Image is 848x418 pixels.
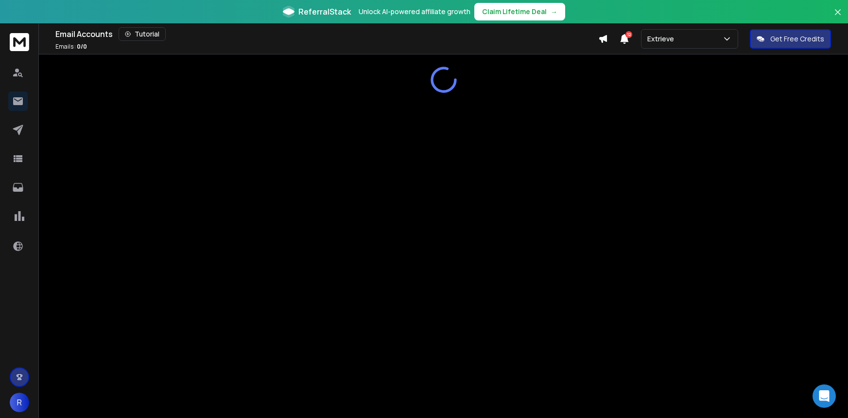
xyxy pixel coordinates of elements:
p: Unlock AI-powered affiliate growth [359,7,470,17]
div: Email Accounts [55,27,598,41]
button: Tutorial [119,27,166,41]
span: 12 [625,31,632,38]
span: 0 / 0 [77,42,87,51]
button: R [10,393,29,412]
button: Claim Lifetime Deal→ [474,3,565,20]
p: Extrieve [647,34,678,44]
button: Close banner [831,6,844,29]
button: Get Free Credits [750,29,831,49]
div: Open Intercom Messenger [813,384,836,408]
span: → [551,7,557,17]
p: Emails : [55,43,87,51]
span: ReferralStack [298,6,351,18]
p: Get Free Credits [770,34,824,44]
